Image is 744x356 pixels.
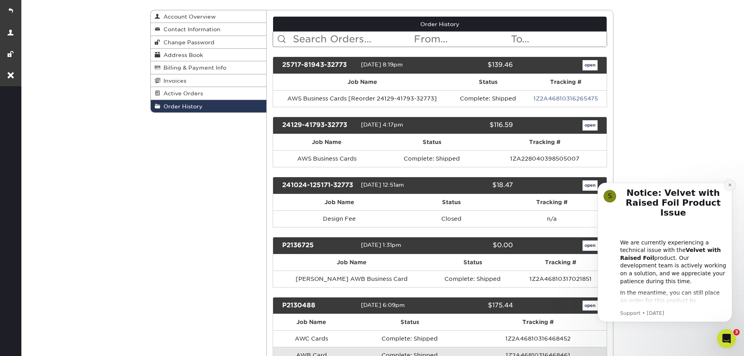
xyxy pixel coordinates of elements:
[160,103,203,110] span: Order History
[483,134,607,150] th: Tracking #
[381,134,483,150] th: Status
[431,271,515,287] td: Complete: Shipped
[151,49,266,61] a: Address Book
[361,302,405,308] span: [DATE] 6:09pm
[381,150,483,167] td: Complete: Shipped
[34,139,140,146] p: Message from Support, sent 4w ago
[524,74,607,90] th: Tracking #
[273,150,381,167] td: AWS Business Cards
[361,242,401,248] span: [DATE] 1:31pm
[160,39,214,45] span: Change Password
[160,64,226,71] span: Billing & Payment Info
[273,17,607,32] a: Order History
[276,240,361,251] div: P2136725
[151,74,266,87] a: Invoices
[276,180,361,191] div: 241024-125171-32773
[361,121,403,128] span: [DATE] 4:17pm
[273,74,452,90] th: Job Name
[361,182,404,188] span: [DATE] 12:51am
[514,271,607,287] td: 1Z2A46810317021851
[434,120,518,131] div: $116.59
[273,314,350,330] th: Job Name
[273,271,431,287] td: [PERSON_NAME] AWB Business Card
[583,180,598,191] a: open
[470,314,607,330] th: Tracking #
[586,171,744,335] iframe: Intercom notifications message
[406,194,497,210] th: Status
[160,26,220,32] span: Contact Information
[583,301,598,311] a: open
[350,330,470,347] td: Complete: Shipped
[34,118,140,165] div: In the meantime, you can still place an order for this product by submitting a request through ou...
[483,150,607,167] td: 1ZA228040398505007
[151,10,266,23] a: Account Overview
[276,301,361,311] div: P2130488
[452,90,524,107] td: Complete: Shipped
[160,90,203,97] span: Active Orders
[350,314,470,330] th: Status
[273,134,381,150] th: Job Name
[151,87,266,100] a: Active Orders
[583,240,598,251] a: open
[276,120,361,131] div: 24129-41793-32773
[533,95,598,102] a: 1Z2A46810316265475
[717,329,736,348] iframe: Intercom live chat
[733,329,740,335] span: 3
[406,210,497,227] td: Closed
[151,23,266,36] a: Contact Information
[510,32,607,47] input: To...
[160,13,216,20] span: Account Overview
[434,180,518,191] div: $18.47
[497,210,607,227] td: n/a
[434,240,518,251] div: $0.00
[497,194,607,210] th: Tracking #
[273,254,431,271] th: Job Name
[273,90,452,107] td: AWS Business Cards [Reorder 24129-41793-32773]
[160,52,203,58] span: Address Book
[2,332,67,353] iframe: Google Customer Reviews
[151,36,266,49] a: Change Password
[273,194,406,210] th: Job Name
[413,32,510,47] input: From...
[452,74,524,90] th: Status
[151,61,266,74] a: Billing & Payment Info
[361,61,403,68] span: [DATE] 8:19pm
[434,60,518,70] div: $139.46
[470,330,607,347] td: 1Z2A46810316468452
[514,254,607,271] th: Tracking #
[583,120,598,131] a: open
[160,78,186,84] span: Invoices
[292,32,414,47] input: Search Orders...
[273,330,350,347] td: AWC Cards
[583,60,598,70] a: open
[276,60,361,70] div: 25717-81943-32773
[273,210,406,227] td: Design Fee
[139,9,149,19] button: Dismiss notification
[431,254,515,271] th: Status
[151,100,266,112] a: Order History
[434,301,518,311] div: $175.44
